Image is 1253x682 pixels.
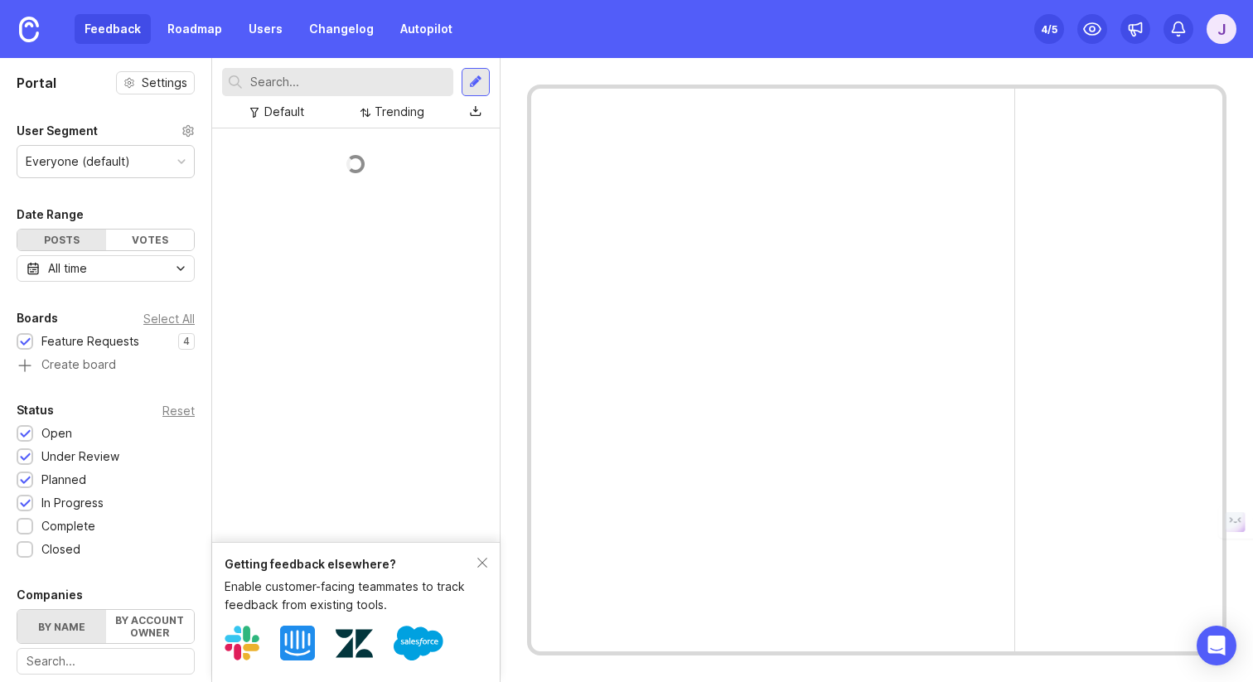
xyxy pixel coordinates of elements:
[1197,626,1236,665] div: Open Intercom Messenger
[17,400,54,420] div: Status
[17,121,98,141] div: User Segment
[375,103,424,121] div: Trending
[41,332,139,351] div: Feature Requests
[225,578,477,614] div: Enable customer-facing teammates to track feedback from existing tools.
[27,652,185,670] input: Search...
[17,205,84,225] div: Date Range
[19,17,39,42] img: Canny Home
[17,585,83,605] div: Companies
[17,308,58,328] div: Boards
[299,14,384,44] a: Changelog
[17,359,195,374] a: Create board
[157,14,232,44] a: Roadmap
[336,625,373,662] img: Zendesk logo
[17,610,106,643] label: By name
[225,626,259,660] img: Slack logo
[1041,17,1057,41] div: 4 /5
[167,262,194,275] svg: toggle icon
[41,424,72,443] div: Open
[264,103,304,121] div: Default
[143,314,195,323] div: Select All
[1034,14,1064,44] button: 4/5
[48,259,87,278] div: All time
[41,471,86,489] div: Planned
[394,618,443,668] img: Salesforce logo
[162,406,195,415] div: Reset
[41,447,119,466] div: Under Review
[41,494,104,512] div: In Progress
[183,335,190,348] p: 4
[106,230,195,250] div: Votes
[250,73,447,91] input: Search...
[142,75,187,91] span: Settings
[225,555,477,573] div: Getting feedback elsewhere?
[1207,14,1236,44] button: J
[26,152,130,171] div: Everyone (default)
[280,626,315,660] img: Intercom logo
[116,71,195,94] button: Settings
[239,14,293,44] a: Users
[17,73,56,93] h1: Portal
[41,540,80,559] div: Closed
[41,517,95,535] div: Complete
[17,230,106,250] div: Posts
[390,14,462,44] a: Autopilot
[106,610,195,643] label: By account owner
